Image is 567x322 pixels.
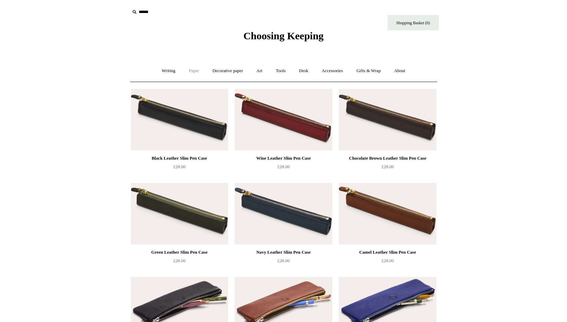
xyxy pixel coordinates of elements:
[341,248,434,256] div: Camel Leather Slim Pen Case
[173,164,186,169] span: £28.00
[131,183,228,244] img: Green Leather Slim Pen Case
[235,89,332,150] a: Wine Leather Slim Pen Case Wine Leather Slim Pen Case
[316,62,349,80] a: Accessories
[243,30,323,41] span: Choosing Keeping
[350,62,387,80] a: Gifts & Wrap
[387,15,439,30] a: Shopping Basket (0)
[131,183,228,244] a: Green Leather Slim Pen Case Green Leather Slim Pen Case
[243,36,323,40] a: Choosing Keeping
[131,154,228,182] a: Black Leather Slim Pen Case £28.00
[131,89,228,150] img: Black Leather Slim Pen Case
[278,164,290,169] span: £28.00
[270,62,292,80] a: Tools
[131,89,228,150] a: Black Leather Slim Pen Case Black Leather Slim Pen Case
[206,62,249,80] a: Decorative paper
[235,89,332,150] img: Wine Leather Slim Pen Case
[382,164,394,169] span: £28.00
[278,258,290,263] span: £28.00
[173,258,186,263] span: £28.00
[133,154,226,162] div: Black Leather Slim Pen Case
[235,154,332,182] a: Wine Leather Slim Pen Case £28.00
[339,248,436,276] a: Camel Leather Slim Pen Case £28.00
[388,62,411,80] a: About
[339,154,436,182] a: Chocolate Brown Leather Slim Pen Case £28.00
[183,62,205,80] a: Paper
[156,62,182,80] a: Writing
[235,248,332,276] a: Navy Leather Slim Pen Case £28.00
[339,183,436,244] img: Camel Leather Slim Pen Case
[339,89,436,150] img: Chocolate Brown Leather Slim Pen Case
[133,248,226,256] div: Green Leather Slim Pen Case
[339,89,436,150] a: Chocolate Brown Leather Slim Pen Case Chocolate Brown Leather Slim Pen Case
[341,154,434,162] div: Chocolate Brown Leather Slim Pen Case
[236,154,330,162] div: Wine Leather Slim Pen Case
[250,62,269,80] a: Art
[293,62,315,80] a: Desk
[235,183,332,244] a: Navy Leather Slim Pen Case Navy Leather Slim Pen Case
[235,183,332,244] img: Navy Leather Slim Pen Case
[339,183,436,244] a: Camel Leather Slim Pen Case Camel Leather Slim Pen Case
[382,258,394,263] span: £28.00
[236,248,330,256] div: Navy Leather Slim Pen Case
[131,248,228,276] a: Green Leather Slim Pen Case £28.00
